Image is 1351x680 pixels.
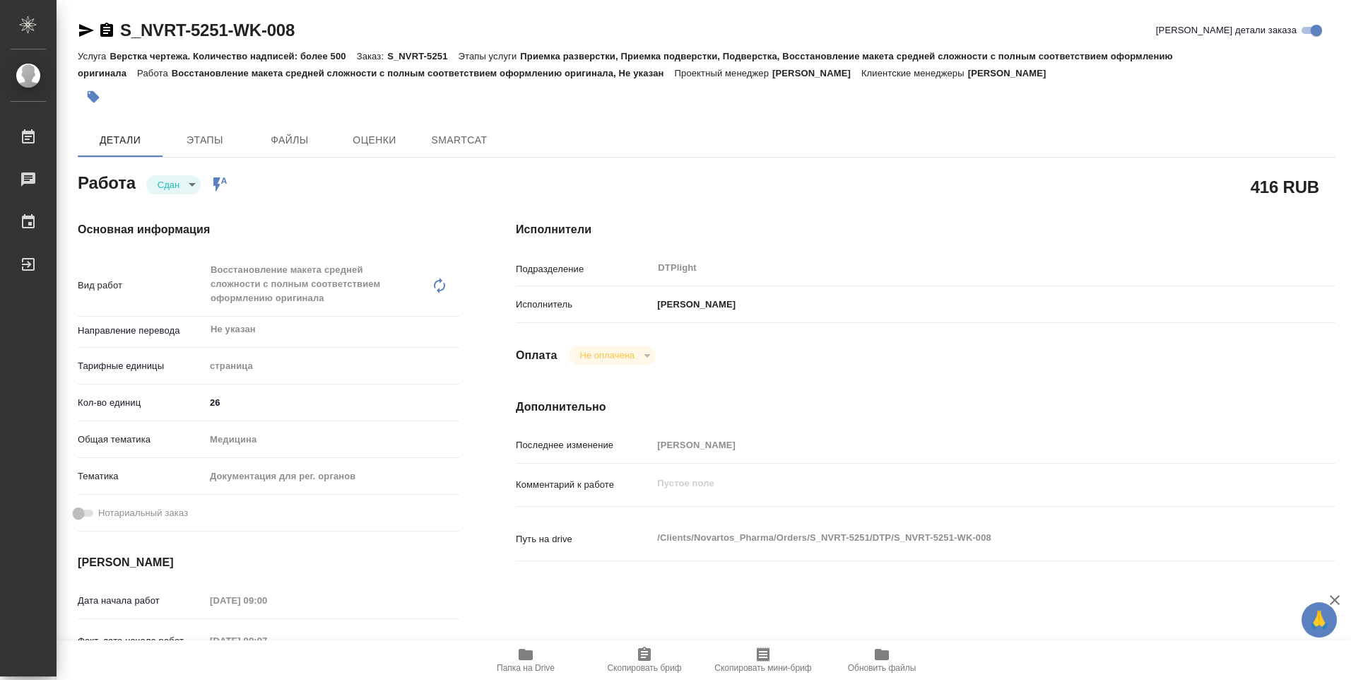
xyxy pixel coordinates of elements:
button: Скопировать ссылку для ЯМессенджера [78,22,95,39]
button: Добавить тэг [78,81,109,112]
button: Скопировать бриф [585,640,704,680]
p: [PERSON_NAME] [652,298,736,312]
span: Папка на Drive [497,663,555,673]
button: Скопировать ссылку [98,22,115,39]
p: Вид работ [78,279,205,293]
p: Общая тематика [78,433,205,447]
input: Пустое поле [205,631,329,651]
span: Обновить файлы [848,663,916,673]
h4: Оплата [516,347,557,364]
p: Клиентские менеджеры [861,68,968,78]
input: Пустое поле [205,590,329,611]
p: Факт. дата начала работ [78,634,205,648]
button: 🙏 [1302,602,1337,638]
p: Восстановление макета средней сложности с полным соответствием оформлению оригинала, Не указан [172,68,675,78]
span: Нотариальный заказ [98,506,188,520]
button: Папка на Drive [466,640,585,680]
p: Направление перевода [78,324,205,338]
input: ✎ Введи что-нибудь [205,392,459,413]
p: Работа [137,68,172,78]
button: Не оплачена [576,349,639,361]
span: 🙏 [1307,605,1331,635]
span: Этапы [171,131,239,149]
span: Детали [86,131,154,149]
p: [PERSON_NAME] [772,68,861,78]
p: Тарифные единицы [78,359,205,373]
span: Скопировать мини-бриф [714,663,811,673]
button: Сдан [153,179,184,191]
p: Комментарий к работе [516,478,652,492]
input: Пустое поле [652,435,1267,455]
p: Подразделение [516,262,652,276]
p: S_NVRT-5251 [387,51,458,61]
p: Проектный менеджер [675,68,772,78]
div: страница [205,354,459,378]
h4: Дополнительно [516,399,1335,416]
h4: Исполнители [516,221,1335,238]
button: Обновить файлы [822,640,941,680]
h2: Работа [78,169,136,194]
p: Дата начала работ [78,594,205,608]
h4: [PERSON_NAME] [78,554,459,571]
textarea: /Clients/Novartos_Pharma/Orders/S_NVRT-5251/DTP/S_NVRT-5251-WK-008 [652,526,1267,550]
div: Документация для рег. органов [205,464,459,488]
span: Файлы [256,131,324,149]
span: SmartCat [425,131,493,149]
button: Скопировать мини-бриф [704,640,822,680]
div: Сдан [569,346,656,365]
p: Путь на drive [516,532,652,546]
h2: 416 RUB [1251,175,1319,199]
a: S_NVRT-5251-WK-008 [120,20,295,40]
p: Кол-во единиц [78,396,205,410]
div: Медицина [205,428,459,452]
p: Верстка чертежа. Количество надписей: более 500 [110,51,356,61]
p: Исполнитель [516,298,652,312]
p: Тематика [78,469,205,483]
div: Сдан [146,175,201,194]
p: [PERSON_NAME] [968,68,1057,78]
p: Услуга [78,51,110,61]
p: Последнее изменение [516,438,652,452]
h4: Основная информация [78,221,459,238]
p: Этапы услуги [459,51,521,61]
span: Оценки [341,131,408,149]
p: Приемка разверстки, Приемка подверстки, Подверстка, Восстановление макета средней сложности с пол... [78,51,1173,78]
span: Скопировать бриф [607,663,681,673]
p: Заказ: [357,51,387,61]
span: [PERSON_NAME] детали заказа [1156,23,1297,37]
